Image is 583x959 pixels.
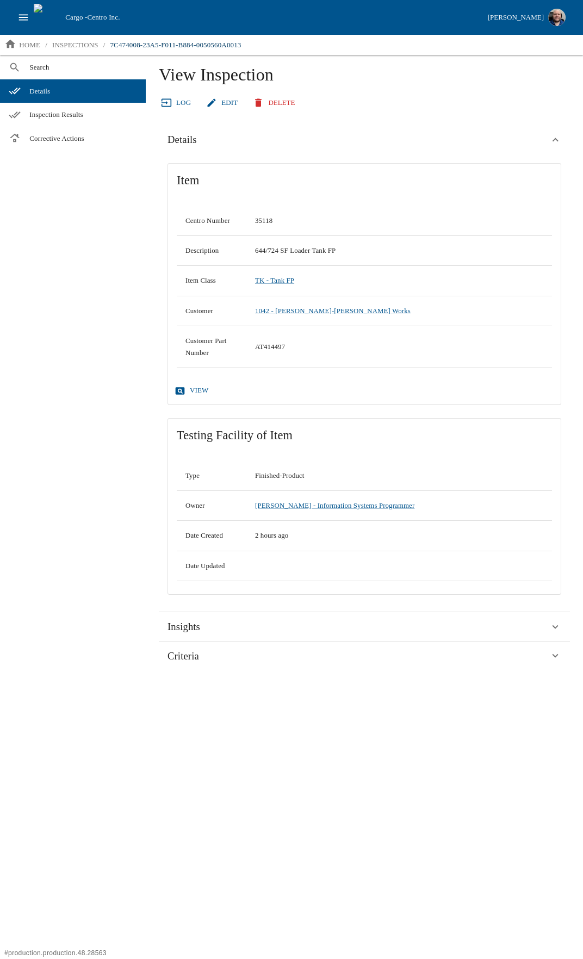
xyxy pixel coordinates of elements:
[52,40,98,51] p: inspections
[29,86,137,97] span: Details
[483,5,570,29] button: [PERSON_NAME]
[29,133,137,144] span: Corrective Actions
[177,491,246,521] td: Owner
[168,648,199,664] span: Criteria
[61,12,483,23] div: Cargo -
[177,461,246,491] td: Type
[159,94,195,113] a: Log
[103,40,106,51] li: /
[159,642,570,671] div: Criteria
[177,206,246,236] td: Centro Number
[29,62,137,73] span: Search
[159,64,570,94] h1: View Inspection
[246,206,552,236] td: 35118
[246,326,552,368] td: AT414497
[177,172,552,189] span: Item
[172,381,213,400] a: view
[177,427,552,444] span: Testing Facility of Item
[488,11,544,24] div: [PERSON_NAME]
[251,94,299,113] button: Delete
[246,236,552,266] td: 644/724 SF Loader Tank FP
[177,266,246,296] td: Item Class
[48,36,103,54] a: inspections
[204,94,242,113] a: Edit
[13,7,34,28] button: open drawer
[177,521,246,551] td: Date Created
[45,40,47,51] li: /
[548,9,566,26] img: Profile image
[159,612,570,642] div: Insights
[87,13,120,21] span: Centro Inc.
[19,40,40,51] p: home
[177,326,246,368] td: Customer Part Number
[255,532,288,539] span: 10/09/2025 10:17 AM
[177,296,246,326] td: Customer
[106,36,245,54] a: 7C474008-23A5-F011-B884-0050560A0013
[246,461,552,491] td: Finished-Product
[255,277,294,284] a: TK - Tank FP
[255,307,411,315] a: 1042 - [PERSON_NAME]-[PERSON_NAME] Works
[177,551,246,581] td: Date Updated
[110,40,241,51] p: 7C474008-23A5-F011-B884-0050560A0013
[159,121,570,159] div: Details
[168,619,200,635] span: Insights
[159,159,570,603] div: Details
[168,132,197,148] span: Details
[29,109,137,120] span: Inspection Results
[255,502,414,509] a: [PERSON_NAME] - Information Systems Programmer
[34,4,61,31] img: cargo logo
[177,236,246,266] td: Description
